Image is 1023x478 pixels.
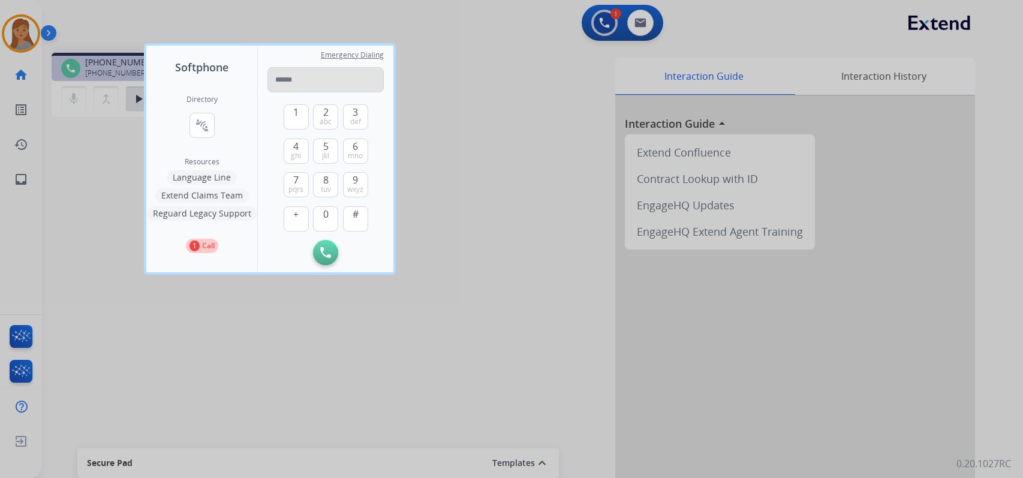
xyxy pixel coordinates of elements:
[321,185,331,194] span: tuv
[313,139,338,164] button: 5jkl
[322,151,329,161] span: jkl
[186,239,218,253] button: 1Call
[284,139,309,164] button: 4ghi
[284,172,309,197] button: 7pqrs
[353,207,359,221] span: #
[291,151,301,161] span: ghi
[189,240,200,251] p: 1
[323,139,329,154] span: 5
[343,139,368,164] button: 6mno
[956,456,1011,471] p: 0.20.1027RC
[353,139,358,154] span: 6
[167,170,237,185] button: Language Line
[320,117,332,127] span: abc
[320,247,331,258] img: call-button
[284,104,309,130] button: 1
[343,206,368,232] button: #
[186,95,218,104] h2: Directory
[343,104,368,130] button: 3def
[348,151,363,161] span: mno
[185,157,219,167] span: Resources
[323,173,329,187] span: 8
[313,172,338,197] button: 8tuv
[293,105,299,119] span: 1
[323,105,329,119] span: 2
[293,207,299,221] span: +
[293,139,299,154] span: 4
[155,188,249,203] button: Extend Claims Team
[288,185,303,194] span: pqrs
[313,104,338,130] button: 2abc
[353,173,358,187] span: 9
[284,206,309,232] button: +
[202,240,215,251] p: Call
[313,206,338,232] button: 0
[321,50,384,60] span: Emergency Dialing
[175,59,228,76] span: Softphone
[350,117,361,127] span: def
[353,105,358,119] span: 3
[293,173,299,187] span: 7
[147,206,257,221] button: Reguard Legacy Support
[347,185,363,194] span: wxyz
[195,118,209,133] mat-icon: connect_without_contact
[343,172,368,197] button: 9wxyz
[323,207,329,221] span: 0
